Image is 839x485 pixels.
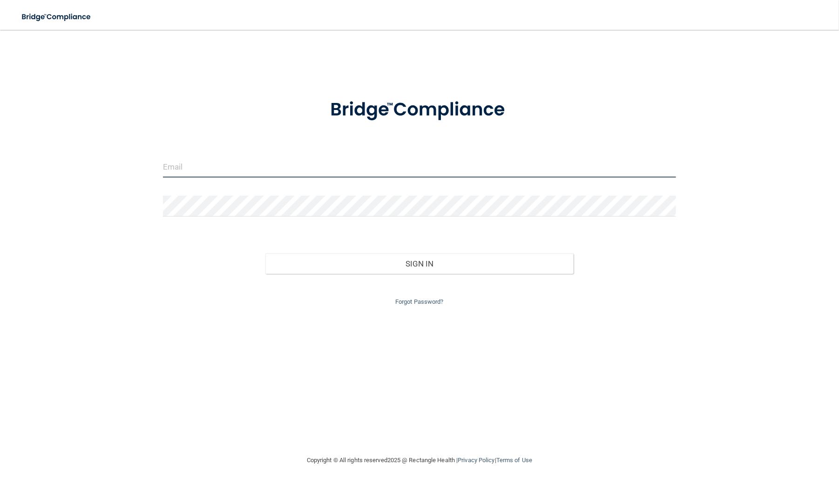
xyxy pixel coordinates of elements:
[496,457,532,464] a: Terms of Use
[395,298,444,305] a: Forgot Password?
[163,157,676,178] input: Email
[250,445,589,475] div: Copyright © All rights reserved 2025 @ Rectangle Health | |
[265,253,573,274] button: Sign In
[458,457,494,464] a: Privacy Policy
[14,7,100,27] img: bridge_compliance_login_screen.278c3ca4.svg
[311,86,528,134] img: bridge_compliance_login_screen.278c3ca4.svg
